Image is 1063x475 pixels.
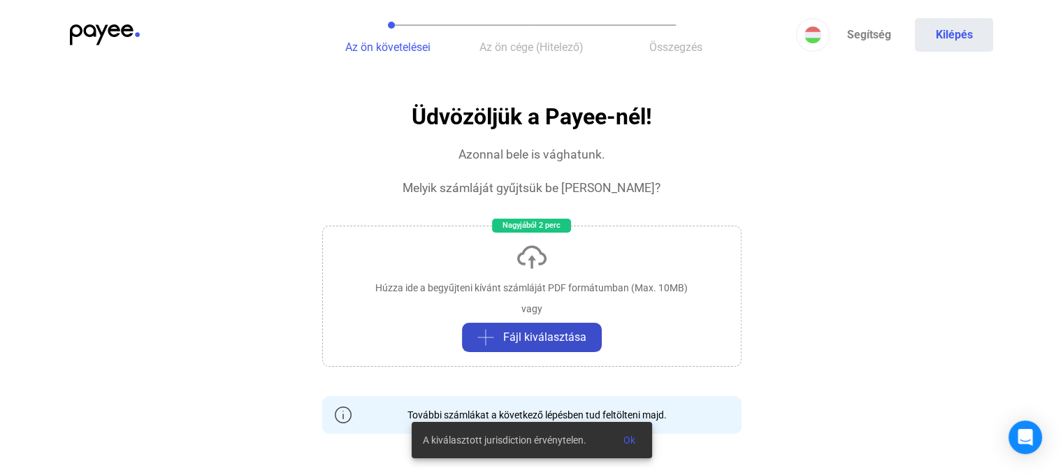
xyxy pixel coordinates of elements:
[335,407,352,423] img: info-grey-outline
[375,281,688,295] div: Húzza ide a begyűjteni kívánt számláját PDF formátumban (Max. 10MB)
[70,24,140,45] img: payee-logo
[1008,421,1042,454] div: Open Intercom Messenger
[492,219,571,233] div: Nagyjából 2 perc
[462,323,602,352] button: plus-greyFájl kiválasztása
[458,146,605,163] div: Azonnal bele is vághatunk.
[412,105,652,129] h1: Üdvözöljük a Payee-nél!
[503,329,586,346] span: Fájl kiválasztása
[521,302,542,316] div: vagy
[345,41,431,54] span: Az ön követelései
[623,434,635,446] span: Ok
[915,18,993,52] button: Kilépés
[830,18,908,52] a: Segítség
[477,329,494,346] img: plus-grey
[515,240,549,274] img: upload-cloud
[804,27,821,43] img: HU
[612,427,646,453] button: Ok
[479,41,584,54] span: Az ön cége (Hitelező)
[796,18,830,52] button: HU
[649,41,702,54] span: Összegzés
[423,432,586,448] span: A kiválasztott jurisdiction érvénytelen.
[403,180,660,196] div: Melyik számláját gyűjtsük be [PERSON_NAME]?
